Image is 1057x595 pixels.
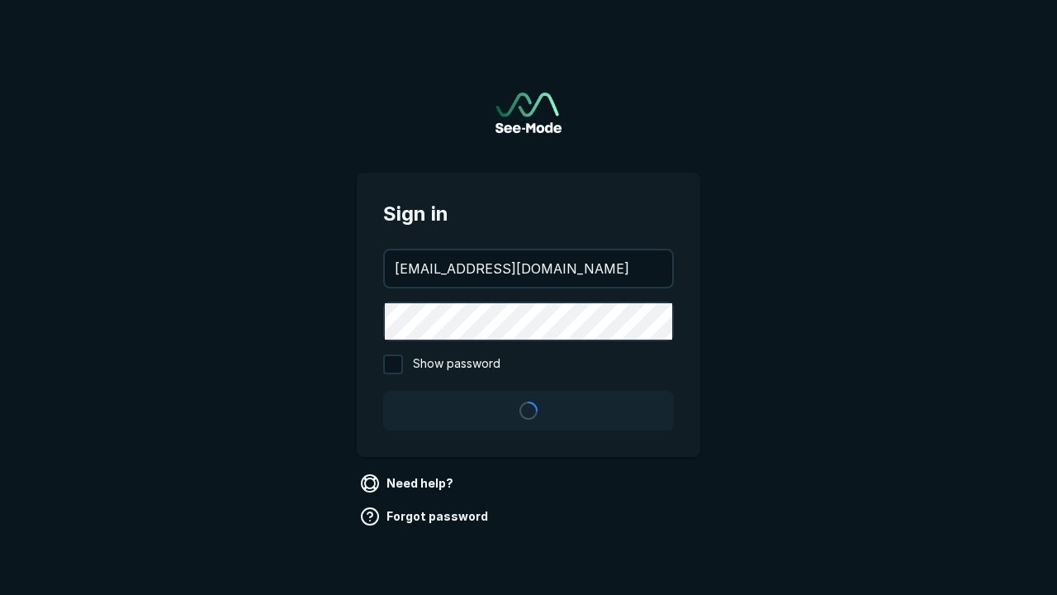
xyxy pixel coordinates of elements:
a: Go to sign in [495,93,562,133]
a: Need help? [357,470,460,497]
span: Show password [413,355,500,374]
img: See-Mode Logo [495,93,562,133]
span: Sign in [383,199,674,229]
a: Forgot password [357,503,495,530]
input: your@email.com [385,250,672,287]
